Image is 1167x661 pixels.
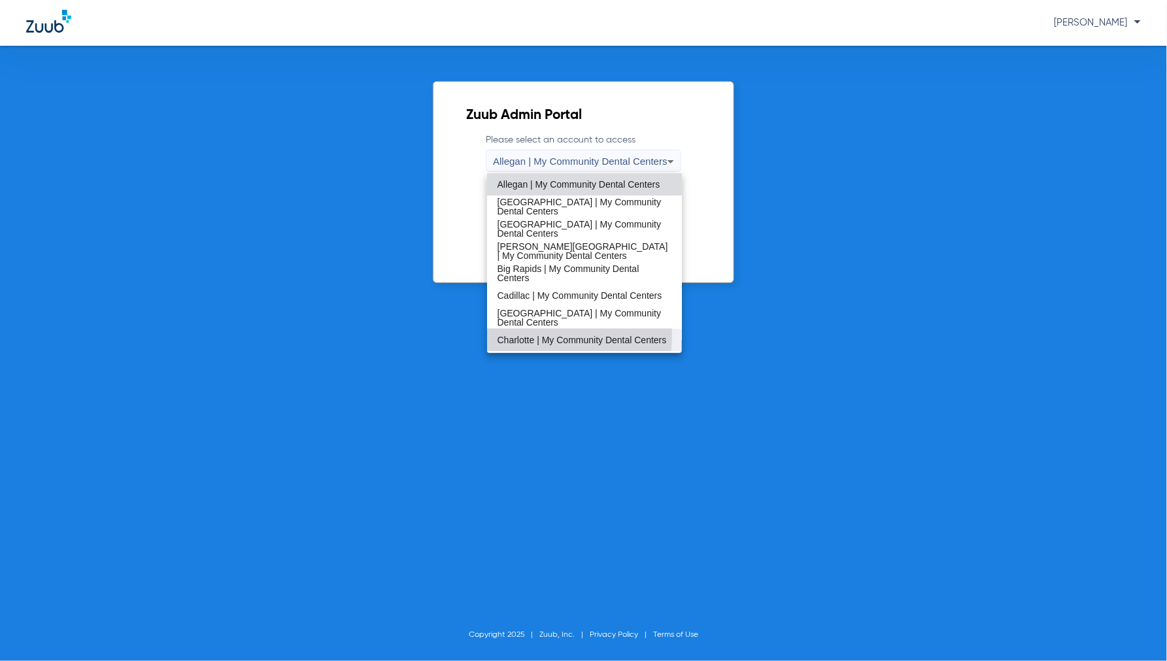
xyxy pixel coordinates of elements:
[498,335,667,345] span: Charlotte | My Community Dental Centers
[498,197,672,216] span: [GEOGRAPHIC_DATA] | My Community Dental Centers
[498,309,672,327] span: [GEOGRAPHIC_DATA] | My Community Dental Centers
[498,180,660,189] span: Allegan | My Community Dental Centers
[498,220,672,238] span: [GEOGRAPHIC_DATA] | My Community Dental Centers
[498,264,672,282] span: Big Rapids | My Community Dental Centers
[498,242,672,260] span: [PERSON_NAME][GEOGRAPHIC_DATA] | My Community Dental Centers
[498,291,662,300] span: Cadillac | My Community Dental Centers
